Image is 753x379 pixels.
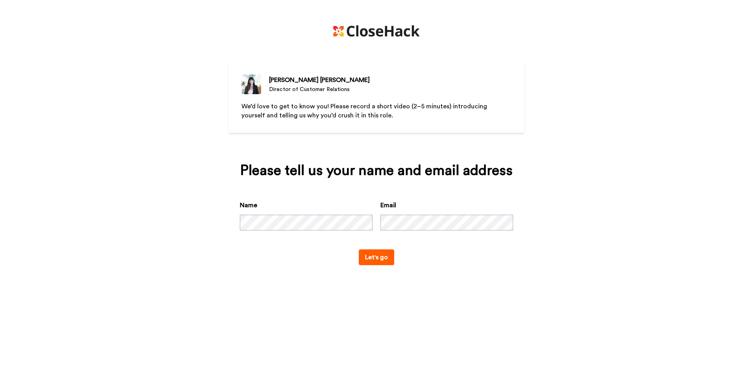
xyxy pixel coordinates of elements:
div: [PERSON_NAME] [PERSON_NAME] [269,75,370,85]
img: https://cdn.bonjoro.com/media/8ef20797-8052-423f-a066-3a70dff60c56/6f41e73b-fbe8-40a5-8aec-628176... [333,25,420,37]
div: Please tell us your name and email address [240,163,513,178]
span: We’d love to get to know you! Please record a short video (2–5 minutes) introducing yourself and ... [241,103,489,119]
label: Name [240,201,257,210]
div: Director of Customer Relations [269,85,370,93]
img: Director of Customer Relations [241,74,261,94]
label: Email [380,201,396,210]
button: Let's go [359,249,394,265]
